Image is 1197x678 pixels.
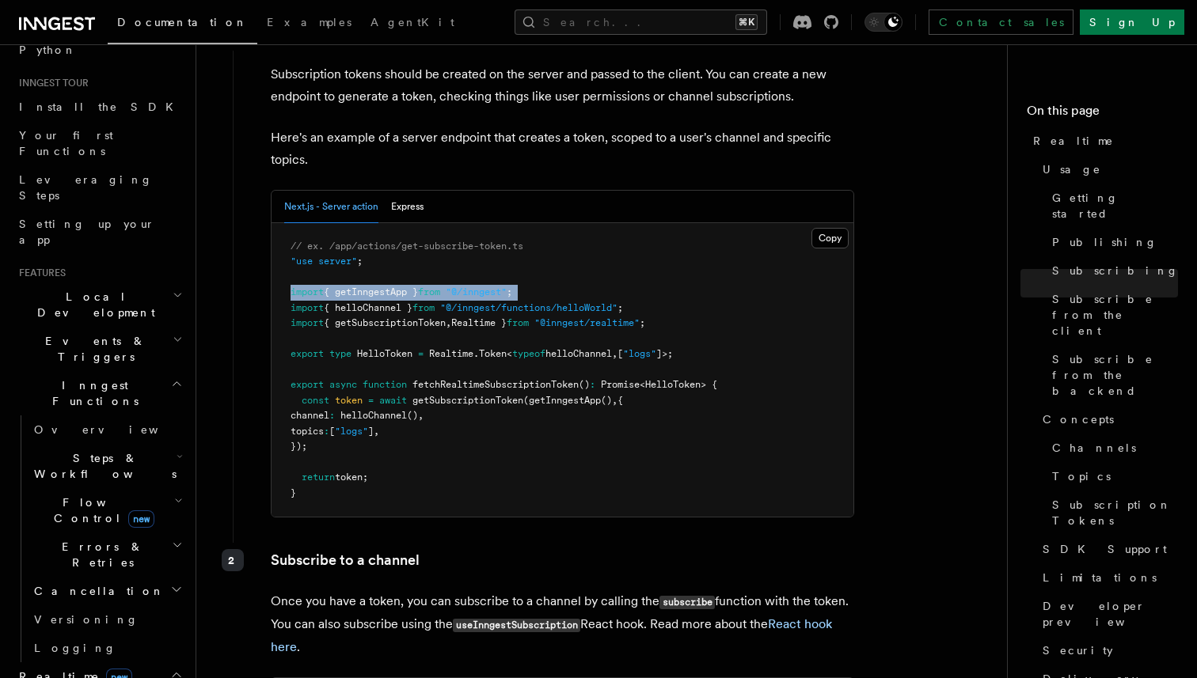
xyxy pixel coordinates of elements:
[1027,101,1178,127] h4: On this page
[28,450,177,482] span: Steps & Workflows
[324,317,446,328] span: { getSubscriptionToken
[335,395,363,406] span: token
[645,379,701,390] span: HelloToken
[28,634,186,662] a: Logging
[429,348,473,359] span: Realtime
[291,286,324,297] span: import
[13,371,186,415] button: Inngest Functions
[512,348,545,359] span: typeof
[412,379,579,390] span: fetchRealtimeSubscriptionToken
[453,619,580,632] code: useInngestSubscription
[601,395,612,406] span: ()
[1046,285,1178,345] a: Subscribe from the client
[1027,127,1178,155] a: Realtime
[19,100,183,113] span: Install the SDK
[1043,541,1167,557] span: SDK Support
[284,191,378,223] button: Next.js - Server action
[735,14,758,30] kbd: ⌘K
[617,348,623,359] span: [
[291,348,324,359] span: export
[507,348,512,359] span: <
[28,494,174,526] span: Flow Control
[335,472,368,483] span: token;
[13,77,89,89] span: Inngest tour
[324,426,329,437] span: :
[1052,190,1178,222] span: Getting started
[418,286,440,297] span: from
[28,583,165,599] span: Cancellation
[28,532,186,577] button: Errors & Retries
[302,395,329,406] span: const
[291,410,329,421] span: channel
[19,129,113,157] span: Your first Functions
[271,63,854,108] p: Subscription tokens should be created on the server and passed to the client. You can create a ne...
[1052,440,1136,456] span: Channels
[267,16,351,28] span: Examples
[612,395,617,406] span: ,
[222,549,244,571] div: 2
[1043,598,1178,630] span: Developer preview
[1046,491,1178,535] a: Subscription Tokens
[329,410,335,421] span: :
[545,348,612,359] span: helloChannel
[117,16,248,28] span: Documentation
[590,379,595,390] span: :
[391,191,424,223] button: Express
[446,317,451,328] span: ,
[13,93,186,121] a: Install the SDK
[13,36,186,64] a: Python
[1052,351,1178,399] span: Subscribe from the backend
[28,539,172,570] span: Errors & Retries
[507,317,529,328] span: from
[13,333,173,365] span: Events & Triggers
[257,5,361,43] a: Examples
[529,395,601,406] span: getInngestApp
[291,441,307,452] span: });
[473,348,479,359] span: .
[13,210,186,254] a: Setting up your app
[357,256,363,267] span: ;
[271,549,854,571] p: Subscribe to a channel
[357,348,412,359] span: HelloToken
[19,218,155,246] span: Setting up your app
[271,590,854,658] p: Once you have a token, you can subscribe to a channel by calling the function with the token. You...
[34,642,116,654] span: Logging
[1080,9,1184,35] a: Sign Up
[13,267,66,279] span: Features
[368,426,374,437] span: ]
[379,395,407,406] span: await
[1046,462,1178,491] a: Topics
[656,348,673,359] span: ]>;
[1036,563,1178,592] a: Limitations
[34,613,139,626] span: Versioning
[1046,345,1178,405] a: Subscribe from the backend
[507,286,512,297] span: ;
[440,302,617,313] span: "@/inngest/functions/helloWorld"
[1052,291,1178,339] span: Subscribe from the client
[329,379,357,390] span: async
[523,395,529,406] span: (
[479,348,507,359] span: Token
[579,379,590,390] span: ()
[13,121,186,165] a: Your first Functions
[1036,405,1178,434] a: Concepts
[28,488,186,532] button: Flow Controlnew
[1043,570,1157,585] span: Limitations
[515,9,767,35] button: Search...⌘K
[108,5,257,44] a: Documentation
[13,327,186,371] button: Events & Triggers
[361,5,464,43] a: AgentKit
[811,228,849,248] button: Copy
[324,286,418,297] span: { getInngestApp }
[28,415,186,444] a: Overview
[13,289,173,320] span: Local Development
[1043,642,1113,658] span: Security
[13,165,186,210] a: Leveraging Steps
[407,410,418,421] span: ()
[418,348,424,359] span: =
[370,16,454,28] span: AgentKit
[302,472,335,483] span: return
[340,410,407,421] span: helloChannel
[1046,434,1178,462] a: Channels
[1036,592,1178,636] a: Developer preview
